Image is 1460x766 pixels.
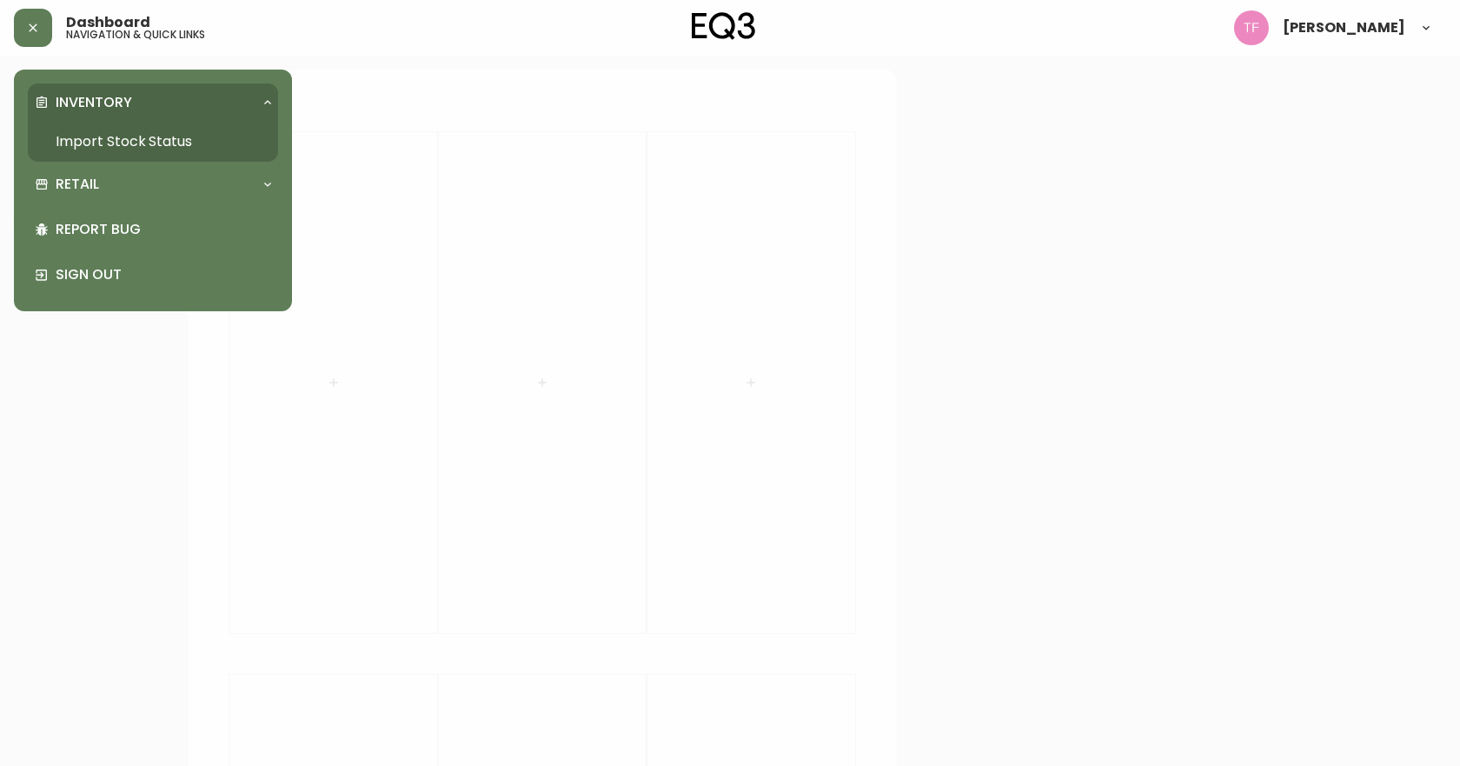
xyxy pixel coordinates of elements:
span: Dashboard [66,16,150,30]
img: logo [692,12,756,40]
div: Report Bug [28,207,278,252]
p: Retail [56,175,99,194]
h5: navigation & quick links [66,30,205,40]
div: Sign Out [28,252,278,297]
p: Inventory [56,93,132,112]
p: Sign Out [56,265,271,284]
div: Retail [28,165,278,203]
img: 509424b058aae2bad57fee408324c33f [1234,10,1269,45]
p: Report Bug [56,220,271,239]
div: Inventory [28,83,278,122]
a: Import Stock Status [28,122,278,162]
span: [PERSON_NAME] [1283,21,1405,35]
